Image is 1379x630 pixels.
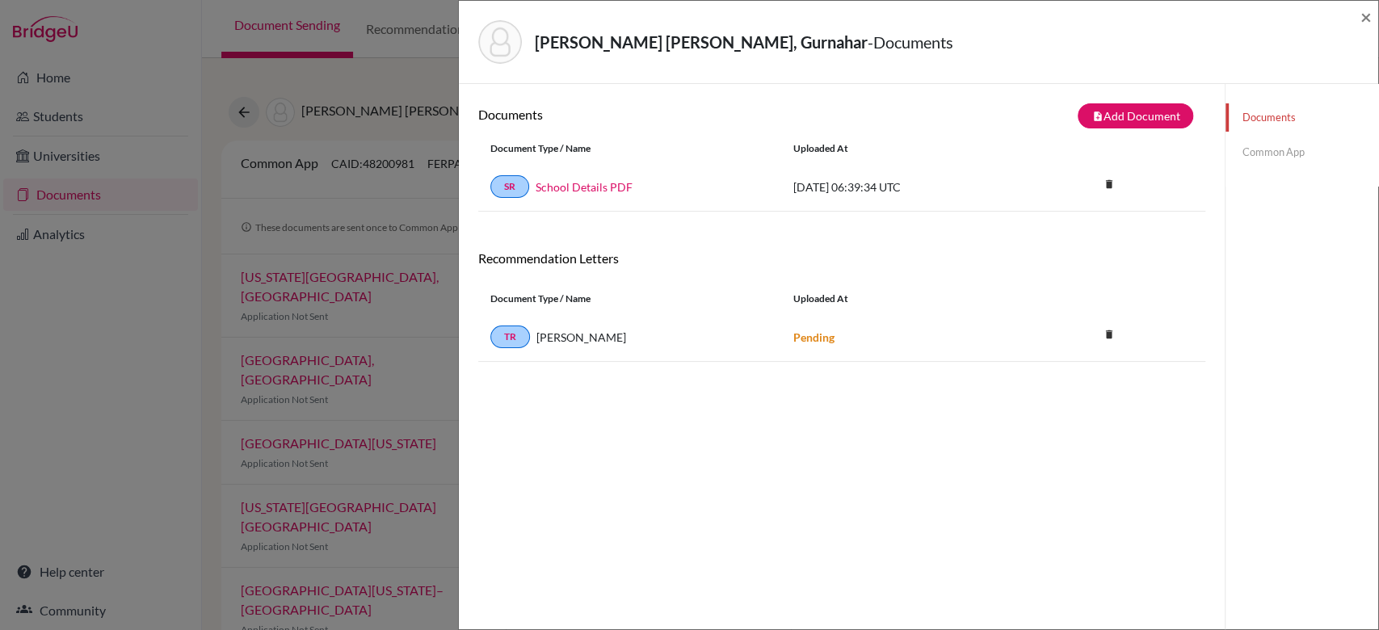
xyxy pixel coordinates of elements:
i: delete [1096,172,1120,196]
span: × [1360,5,1372,28]
i: delete [1096,322,1120,346]
strong: Pending [793,330,835,344]
div: Uploaded at [781,292,1024,306]
a: Common App [1226,138,1378,166]
button: note_addAdd Document [1078,103,1193,128]
strong: [PERSON_NAME] [PERSON_NAME], Gurnahar [535,32,868,52]
a: delete [1096,325,1120,346]
div: [DATE] 06:39:34 UTC [781,178,1024,195]
button: Close [1360,7,1372,27]
a: SR [490,175,529,198]
h6: Recommendation Letters [478,250,1205,266]
a: Documents [1226,103,1378,132]
i: note_add [1091,111,1103,122]
div: Uploaded at [781,141,1024,156]
div: Document Type / Name [478,141,781,156]
div: Document Type / Name [478,292,781,306]
a: School Details PDF [536,178,633,195]
span: [PERSON_NAME] [536,329,626,346]
a: delete [1096,174,1120,196]
h6: Documents [478,107,842,122]
a: TR [490,325,530,348]
span: - Documents [868,32,953,52]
